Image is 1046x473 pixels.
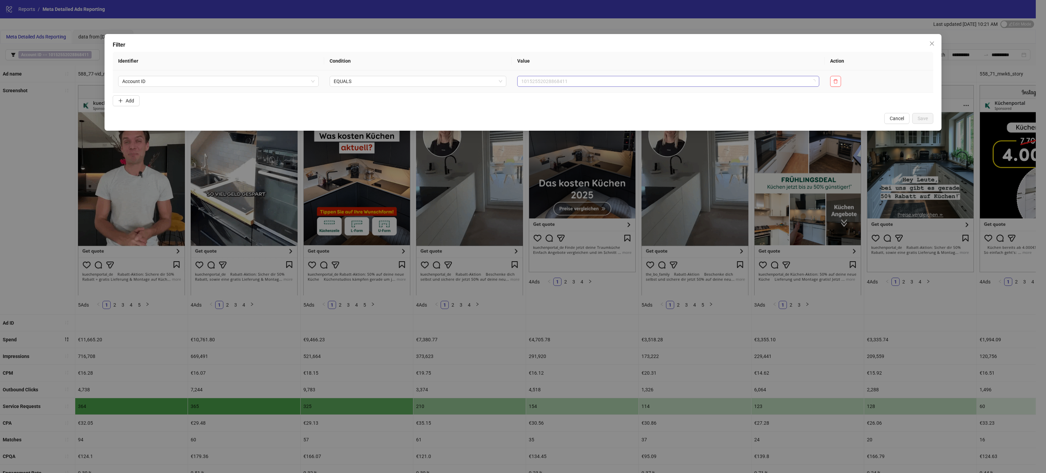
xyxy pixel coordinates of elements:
[890,116,904,121] span: Cancel
[126,98,134,103] span: Add
[929,41,935,46] span: close
[113,41,933,49] div: Filter
[512,52,824,70] th: Value
[113,52,324,70] th: Identifier
[521,76,815,86] span: 10152552028868411
[118,98,123,103] span: plus
[926,38,937,49] button: Close
[811,79,815,84] span: loading
[113,95,140,106] button: Add
[825,52,933,70] th: Action
[884,113,909,124] button: Cancel
[912,113,933,124] button: Save
[122,76,315,86] span: Account ID
[324,52,512,70] th: Condition
[334,76,502,86] span: EQUALS
[833,79,838,84] span: delete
